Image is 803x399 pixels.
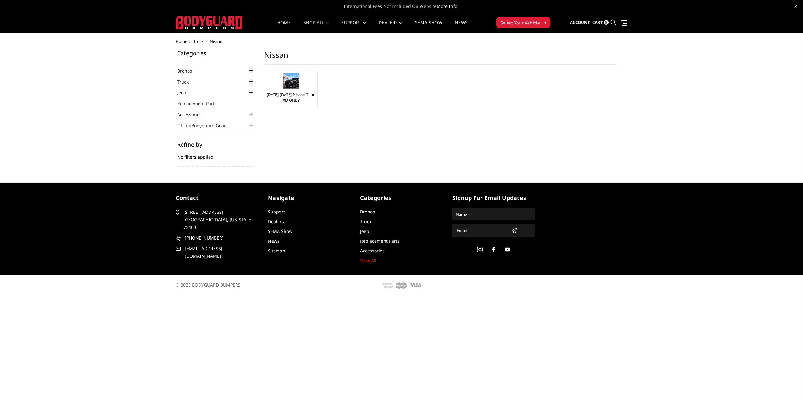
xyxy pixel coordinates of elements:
h5: Navigate [268,194,351,202]
h5: contact [176,194,258,202]
span: Select Your Vehicle [500,19,540,26]
a: shop all [303,20,329,33]
span: [PHONE_NUMBER] [185,234,258,242]
input: Name [453,209,534,219]
a: #TeamBodyguard Gear [177,122,234,129]
a: Home [176,39,187,44]
a: Home [277,20,291,33]
a: Bronco [360,209,375,215]
span: © 2025 BODYGUARD BUMPERS [176,282,241,288]
a: Accessories [360,248,385,254]
a: News [268,238,279,244]
a: Replacement Parts [360,238,400,244]
img: BODYGUARD BUMPERS [176,16,243,29]
a: [EMAIL_ADDRESS][DOMAIN_NAME] [176,245,258,260]
h1: Nissan [264,50,617,65]
a: [PHONE_NUMBER] [176,234,258,242]
a: Support [268,209,285,215]
button: Select Your Vehicle [496,17,550,28]
span: [EMAIL_ADDRESS][DOMAIN_NAME] [185,245,258,260]
a: Support [341,20,366,33]
a: Jeep [360,228,369,234]
a: Bronco [177,67,200,74]
a: Accessories [177,111,210,118]
div: No filters applied [177,142,255,167]
span: Nissan [210,39,222,44]
a: Sitemap [268,248,285,254]
a: Account [570,14,590,31]
span: Cart [592,19,603,25]
a: SEMA Show [415,20,442,33]
a: Dealers [379,20,402,33]
a: Dealers [268,218,284,224]
a: Truck [177,78,196,85]
span: [STREET_ADDRESS] [GEOGRAPHIC_DATA], [US_STATE] 75460 [183,208,256,231]
h5: Categories [177,50,255,56]
h5: signup for email updates [452,194,535,202]
a: More Info [437,3,457,9]
a: Truck [194,39,204,44]
a: View All [360,257,376,263]
span: 0 [604,20,609,25]
a: SEMA Show [268,228,292,234]
span: Account [570,19,590,25]
a: Replacement Parts [177,100,225,107]
a: Truck [360,218,371,224]
h5: Categories [360,194,443,202]
a: Cart 0 [592,14,609,31]
h5: Refine by [177,142,255,147]
span: ▾ [544,19,546,26]
a: News [455,20,468,33]
a: Jeep [177,89,194,96]
a: [DATE]-[DATE] Nissan Titan XD ONLY [266,92,316,103]
input: Email [454,225,509,235]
